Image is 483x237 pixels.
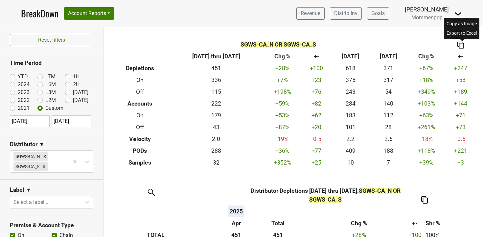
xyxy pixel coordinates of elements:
[10,141,37,148] h3: Distributor
[111,121,169,133] th: Off
[423,206,442,217] th: &nbsp;: activate to sort column ascending
[241,41,316,48] span: SGWS-CA_N OR SGWS-CA_S
[264,63,302,74] td: +28 %
[446,63,476,74] td: +247
[169,145,263,157] td: 288
[446,133,476,145] td: -0.5
[18,104,30,112] label: 2021
[169,98,263,110] td: 222
[446,51,476,63] th: +-
[244,217,311,229] th: Total
[10,115,50,127] input: YYYY-MM-DD
[73,73,80,81] label: 1H
[407,63,446,74] td: +67 %
[40,162,48,171] div: Remove SGWS-CA_S
[169,157,263,168] td: 32
[301,63,332,74] td: +100
[169,51,263,63] th: [DATE] thru [DATE]
[169,133,263,145] td: 2.0
[146,206,228,217] th: &nbsp;: activate to sort column ascending
[169,74,263,86] td: 336
[264,110,302,122] td: +53 %
[169,121,263,133] td: 43
[332,145,370,157] td: 409
[13,152,41,161] div: SGWS-CA_N
[111,145,169,157] th: PODs
[411,14,443,21] span: Mommenpop
[370,74,408,86] td: 317
[111,157,169,168] th: Samples
[370,51,408,63] th: [DATE]
[296,7,325,20] a: Revenue
[407,86,446,98] td: +349 %
[264,145,302,157] td: +36 %
[445,19,478,29] div: Copy as Image
[332,63,370,74] td: 618
[264,98,302,110] td: +59 %
[45,89,56,96] label: L3M
[169,86,263,98] td: 115
[407,206,423,217] th: &nbsp;: activate to sort column ascending
[370,98,408,110] td: 140
[45,104,63,112] label: Custom
[18,73,28,81] label: YTD
[111,133,169,145] th: Velocity
[73,81,80,89] label: 2H
[244,185,406,205] th: Distributor Depletions [DATE] thru [DATE] :
[264,121,302,133] td: +87 %
[370,63,408,74] td: 371
[446,74,476,86] td: +58
[407,51,446,63] th: Chg %
[52,115,91,127] input: YYYY-MM-DD
[73,96,88,104] label: [DATE]
[41,152,48,161] div: Remove SGWS-CA_N
[146,187,156,197] img: filter
[407,145,446,157] td: +118 %
[332,133,370,145] td: 2.2
[264,51,302,63] th: Chg %
[264,157,302,168] td: +352 %
[330,7,362,20] a: Distrib Inv
[244,206,311,217] th: &nbsp;: activate to sort column ascending
[45,96,56,104] label: L2M
[407,98,446,110] td: +103 %
[370,145,408,157] td: 188
[169,63,263,74] td: 451
[446,98,476,110] td: +144
[111,86,169,98] th: Off
[301,157,332,168] td: +25
[370,133,408,145] td: 2.6
[423,217,442,229] th: Shr %
[446,121,476,133] td: +73
[21,7,58,20] a: BreakDown
[405,5,449,14] div: [PERSON_NAME]
[228,217,244,229] th: Apr
[111,110,169,122] th: On
[111,63,169,74] th: Depletions
[301,74,332,86] td: +23
[10,60,93,67] h3: Time Period
[311,206,407,217] th: &nbsp;: activate to sort column ascending
[169,110,263,122] td: 179
[446,86,476,98] td: +189
[264,133,302,145] td: -19 %
[45,73,56,81] label: LTM
[10,34,93,46] button: Reset filters
[445,29,478,38] div: Export to Excel
[39,141,44,148] span: ▼
[18,89,30,96] label: 2023
[301,121,332,133] td: +20
[457,42,464,49] img: Copy to clipboard
[228,206,244,217] th: 2025: activate to sort column ascending
[26,186,31,194] span: ▼
[18,81,30,89] label: 2024
[301,133,332,145] td: -0.5
[407,133,446,145] td: -18 %
[454,10,462,18] img: Dropdown Menu
[301,145,332,157] td: +77
[332,86,370,98] td: 243
[332,51,370,63] th: [DATE]
[367,7,389,20] a: Goals
[370,157,408,168] td: 7
[264,74,302,86] td: +7 %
